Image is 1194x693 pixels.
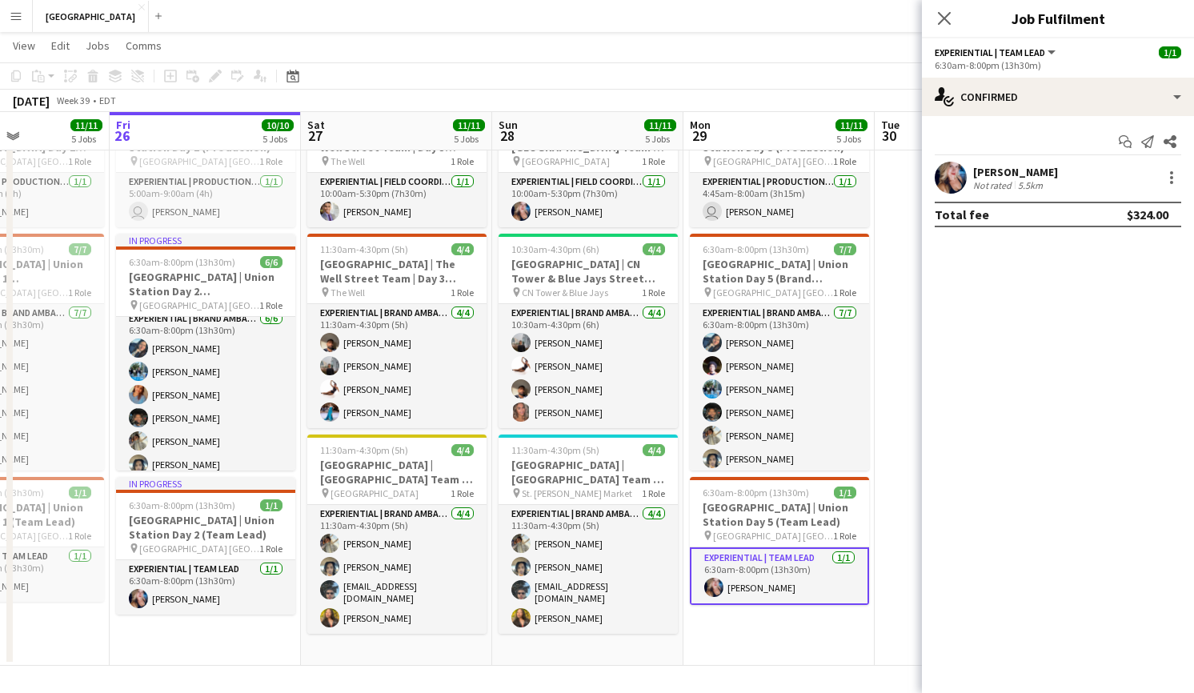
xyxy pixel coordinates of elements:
[114,126,130,145] span: 26
[1015,179,1046,191] div: 5.5km
[451,286,474,298] span: 1 Role
[260,499,282,511] span: 1/1
[68,286,91,298] span: 1 Role
[129,499,235,511] span: 6:30am-8:00pm (13h30m)
[690,173,869,227] app-card-role: Experiential | Production Assistant1/14:45am-8:00am (3h15m) [PERSON_NAME]
[690,477,869,605] app-job-card: 6:30am-8:00pm (13h30m)1/1[GEOGRAPHIC_DATA] | Union Station Day 5 (Team Lead) [GEOGRAPHIC_DATA] [G...
[690,500,869,529] h3: [GEOGRAPHIC_DATA] | Union Station Day 5 (Team Lead)
[68,155,91,167] span: 1 Role
[331,155,365,167] span: The Well
[499,458,678,487] h3: [GEOGRAPHIC_DATA] | [GEOGRAPHIC_DATA] Team | Day 4 (Brand Ambassadors)
[116,118,130,132] span: Fri
[499,257,678,286] h3: [GEOGRAPHIC_DATA] | CN Tower & Blue Jays Street Team | Day 4 (Brand Ambassadors)
[451,243,474,255] span: 4/4
[922,8,1194,29] h3: Job Fulfilment
[511,243,599,255] span: 10:30am-4:30pm (6h)
[259,543,282,555] span: 1 Role
[454,133,484,145] div: 5 Jobs
[922,78,1194,116] div: Confirmed
[453,119,485,131] span: 11/11
[307,505,487,634] app-card-role: Experiential | Brand Ambassador4/411:30am-4:30pm (5h)[PERSON_NAME][PERSON_NAME][EMAIL_ADDRESS][DO...
[45,35,76,56] a: Edit
[331,487,419,499] span: [GEOGRAPHIC_DATA]
[116,513,295,542] h3: [GEOGRAPHIC_DATA] | Union Station Day 2 (Team Lead)
[713,155,833,167] span: [GEOGRAPHIC_DATA] [GEOGRAPHIC_DATA]
[499,505,678,634] app-card-role: Experiential | Brand Ambassador4/411:30am-4:30pm (5h)[PERSON_NAME][PERSON_NAME][EMAIL_ADDRESS][DO...
[13,93,50,109] div: [DATE]
[973,165,1058,179] div: [PERSON_NAME]
[139,543,259,555] span: [GEOGRAPHIC_DATA] [GEOGRAPHIC_DATA]
[935,46,1045,58] span: Experiential | Team Lead
[644,119,676,131] span: 11/11
[643,243,665,255] span: 4/4
[262,119,294,131] span: 10/10
[836,133,867,145] div: 5 Jobs
[307,435,487,634] app-job-card: 11:30am-4:30pm (5h)4/4[GEOGRAPHIC_DATA] | [GEOGRAPHIC_DATA] Team | Day 3 (Brand Ambassadors) [GEO...
[703,487,809,499] span: 6:30am-8:00pm (13h30m)
[119,35,168,56] a: Comms
[690,234,869,471] div: 6:30am-8:00pm (13h30m)7/7[GEOGRAPHIC_DATA] | Union Station Day 5 (Brand Ambassadors) [GEOGRAPHIC_...
[116,234,295,246] div: In progress
[451,155,474,167] span: 1 Role
[307,102,487,227] div: 10:00am-5:30pm (7h30m)1/1[GEOGRAPHIC_DATA] | The Well Street Team | Day 3 (Team Lead) The Well1 R...
[642,286,665,298] span: 1 Role
[139,155,259,167] span: [GEOGRAPHIC_DATA] [GEOGRAPHIC_DATA]
[69,487,91,499] span: 1/1
[116,270,295,298] h3: [GEOGRAPHIC_DATA] | Union Station Day 2 ([GEOGRAPHIC_DATA] Ambassasdors)
[499,435,678,634] app-job-card: 11:30am-4:30pm (5h)4/4[GEOGRAPHIC_DATA] | [GEOGRAPHIC_DATA] Team | Day 4 (Brand Ambassadors) St. ...
[116,310,295,480] app-card-role: Experiential | Brand Ambassador6/66:30am-8:00pm (13h30m)[PERSON_NAME][PERSON_NAME][PERSON_NAME][P...
[259,155,282,167] span: 1 Role
[511,444,599,456] span: 11:30am-4:30pm (5h)
[522,286,608,298] span: CN Tower & Blue Jays
[307,118,325,132] span: Sat
[496,126,518,145] span: 28
[260,256,282,268] span: 6/6
[687,126,711,145] span: 29
[713,530,833,542] span: [GEOGRAPHIC_DATA] [GEOGRAPHIC_DATA]
[833,286,856,298] span: 1 Role
[643,444,665,456] span: 4/4
[51,38,70,53] span: Edit
[499,102,678,227] div: 10:00am-5:30pm (7h30m)1/1[GEOGRAPHIC_DATA] | [GEOGRAPHIC_DATA] Team | Day 4 (Team Lead) [GEOGRAPH...
[499,118,518,132] span: Sun
[833,155,856,167] span: 1 Role
[33,1,149,32] button: [GEOGRAPHIC_DATA]
[935,206,989,222] div: Total fee
[129,256,235,268] span: 6:30am-8:00pm (13h30m)
[307,458,487,487] h3: [GEOGRAPHIC_DATA] | [GEOGRAPHIC_DATA] Team | Day 3 (Brand Ambassadors)
[451,444,474,456] span: 4/4
[262,133,293,145] div: 5 Jobs
[86,38,110,53] span: Jobs
[834,243,856,255] span: 7/7
[116,102,295,227] app-job-card: 5:00am-9:00am (4h)1/1[GEOGRAPHIC_DATA] | Union Station Day 2 (Production) [GEOGRAPHIC_DATA] [GEOG...
[53,94,93,106] span: Week 39
[451,487,474,499] span: 1 Role
[690,547,869,605] app-card-role: Experiential | Team Lead1/16:30am-8:00pm (13h30m)[PERSON_NAME]
[834,487,856,499] span: 1/1
[690,102,869,227] app-job-card: 4:45am-8:00am (3h15m)1/1[GEOGRAPHIC_DATA] | Union Station Day 5 (Production) [GEOGRAPHIC_DATA] [G...
[307,257,487,286] h3: [GEOGRAPHIC_DATA] | The Well Street Team | Day 3 (Brand Ambassadors)
[116,234,295,471] div: In progress6:30am-8:00pm (13h30m)6/6[GEOGRAPHIC_DATA] | Union Station Day 2 ([GEOGRAPHIC_DATA] Am...
[307,234,487,428] app-job-card: 11:30am-4:30pm (5h)4/4[GEOGRAPHIC_DATA] | The Well Street Team | Day 3 (Brand Ambassadors) The We...
[69,243,91,255] span: 7/7
[499,304,678,428] app-card-role: Experiential | Brand Ambassador4/410:30am-4:30pm (6h)[PERSON_NAME][PERSON_NAME][PERSON_NAME][PERS...
[499,234,678,428] div: 10:30am-4:30pm (6h)4/4[GEOGRAPHIC_DATA] | CN Tower & Blue Jays Street Team | Day 4 (Brand Ambassa...
[116,560,295,615] app-card-role: Experiential | Team Lead1/16:30am-8:00pm (13h30m)[PERSON_NAME]
[973,179,1015,191] div: Not rated
[116,477,295,615] app-job-card: In progress6:30am-8:00pm (13h30m)1/1[GEOGRAPHIC_DATA] | Union Station Day 2 (Team Lead) [GEOGRAPH...
[879,126,900,145] span: 30
[305,126,325,145] span: 27
[307,304,487,428] app-card-role: Experiential | Brand Ambassador4/411:30am-4:30pm (5h)[PERSON_NAME][PERSON_NAME][PERSON_NAME][PERS...
[320,243,408,255] span: 11:30am-4:30pm (5h)
[13,38,35,53] span: View
[833,530,856,542] span: 1 Role
[126,38,162,53] span: Comms
[645,133,675,145] div: 5 Jobs
[307,173,487,227] app-card-role: Experiential | Field Coordinator1/110:00am-5:30pm (7h30m)[PERSON_NAME]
